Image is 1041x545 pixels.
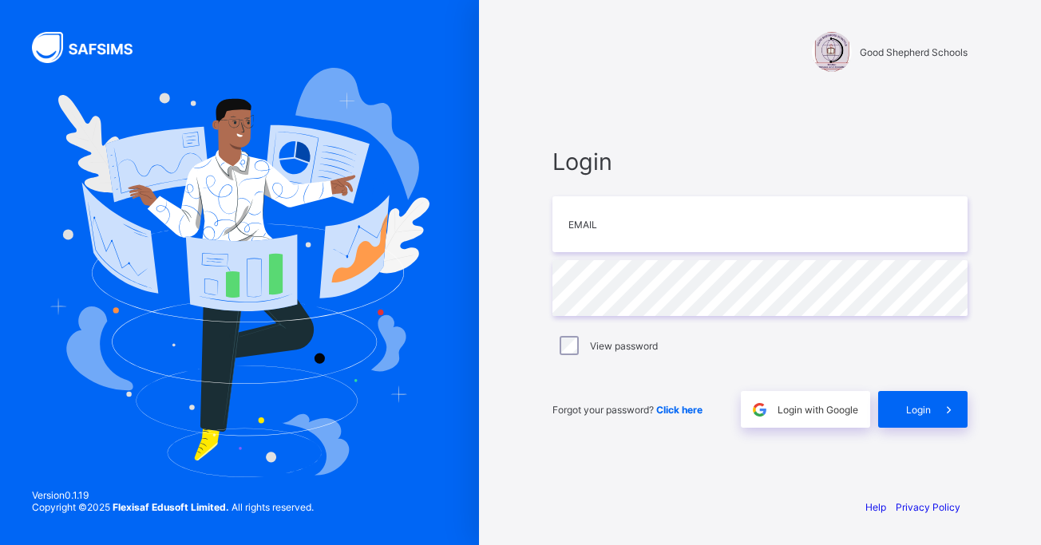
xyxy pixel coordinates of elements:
[865,501,886,513] a: Help
[49,68,429,476] img: Hero Image
[552,404,703,416] span: Forgot your password?
[750,401,769,419] img: google.396cfc9801f0270233282035f929180a.svg
[590,340,658,352] label: View password
[656,404,703,416] a: Click here
[32,489,314,501] span: Version 0.1.19
[906,404,931,416] span: Login
[552,148,968,176] span: Login
[32,32,152,63] img: SAFSIMS Logo
[860,46,968,58] span: Good Shepherd Schools
[32,501,314,513] span: Copyright © 2025 All rights reserved.
[778,404,858,416] span: Login with Google
[896,501,960,513] a: Privacy Policy
[113,501,229,513] strong: Flexisaf Edusoft Limited.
